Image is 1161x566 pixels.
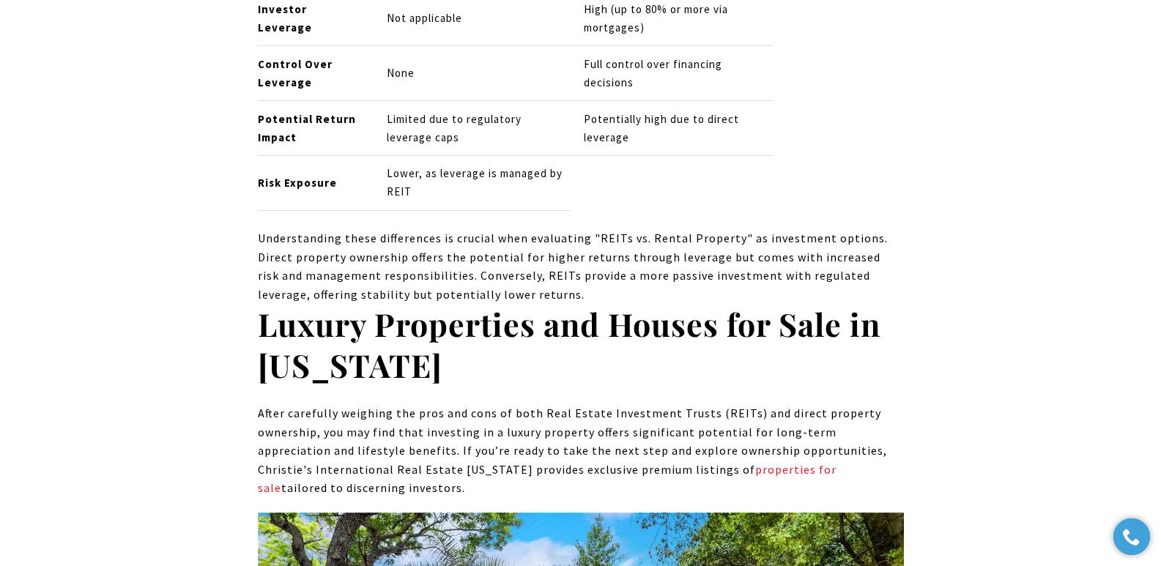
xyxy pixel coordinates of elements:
span: Risk Exposure [258,176,337,190]
span: Lower, as leverage is managed by REIT [387,166,563,198]
span: Conversely, REITs provide a more passive investment with regulated leverage, offering stability b... [258,268,870,302]
span: Potential Return Impact [258,112,356,144]
span: Potentially high due to direct leverage [584,112,739,144]
img: Christie's International Real Estate black text logo [64,36,201,74]
span: Limited due to regulatory leverage caps [387,112,522,144]
strong: Luxury Properties and Houses for Sale in [US_STATE] [258,302,880,386]
span: After carefully weighing the pros and cons of both Real Estate Investment Trusts (REITs) and dire... [258,406,887,495]
span: Understanding these differences is crucial when evaluating "REITs vs. Rental Property" as investm... [258,231,888,245]
span: Direct property ownership offers the potential for higher returns through leverage but comes with... [258,250,880,283]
